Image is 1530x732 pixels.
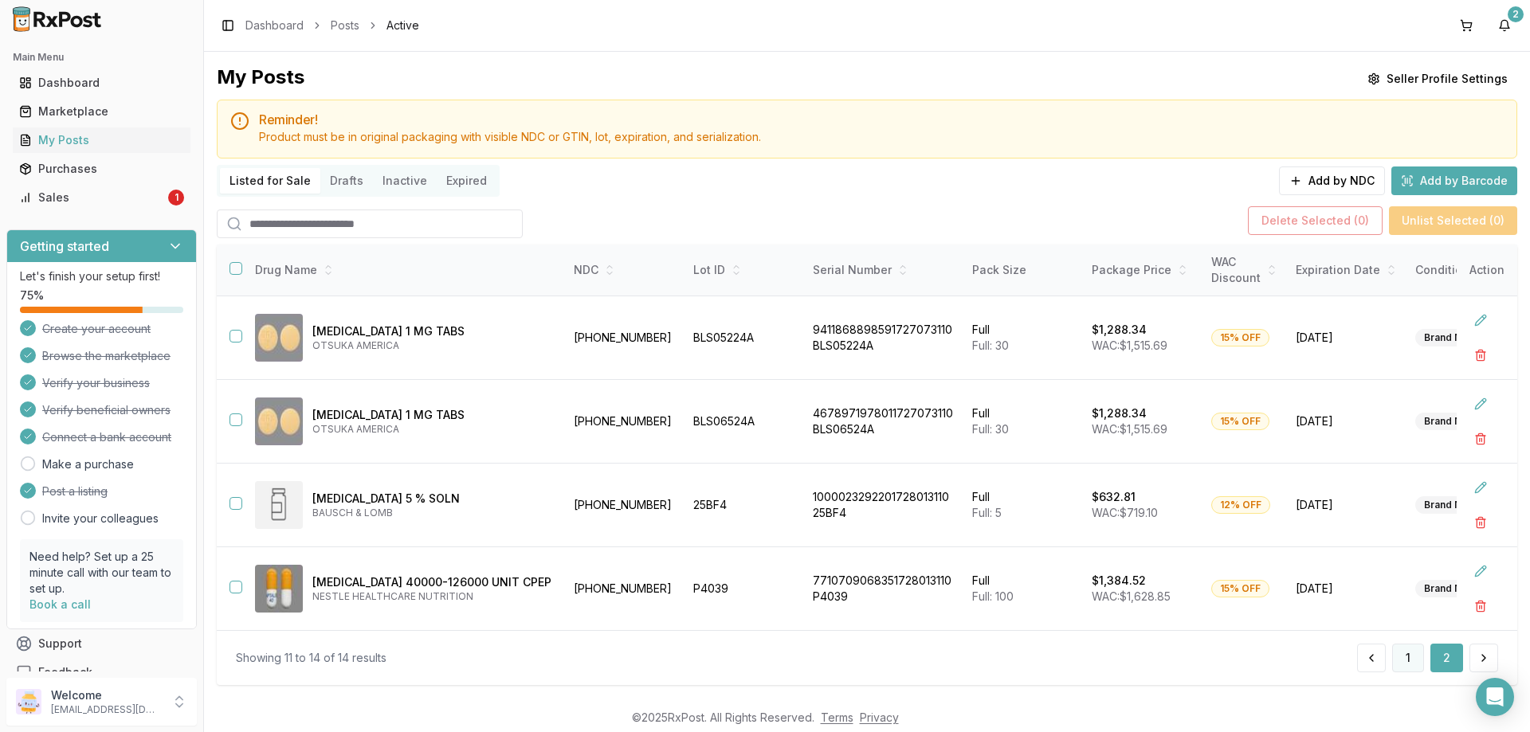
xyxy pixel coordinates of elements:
span: Full: 100 [972,589,1014,603]
a: My Posts [13,126,190,155]
th: Pack Size [963,245,1082,296]
img: RxPost Logo [6,6,108,32]
span: [DATE] [1296,330,1396,346]
nav: breadcrumb [245,18,419,33]
td: 7710709068351728013110P4039 [803,547,963,631]
p: $1,384.52 [1092,573,1146,589]
div: My Posts [217,65,304,93]
span: [DATE] [1296,497,1396,513]
span: Browse the marketplace [42,348,171,364]
button: Drafts [320,168,373,194]
p: $632.81 [1092,489,1136,505]
div: Serial Number [813,262,953,278]
td: [PHONE_NUMBER] [564,547,684,631]
a: Terms [821,710,853,724]
button: Add by NDC [1279,166,1385,195]
p: NESTLE HEALTHCARE NUTRITION [312,590,551,603]
div: Marketplace [19,104,184,119]
span: [DATE] [1296,413,1396,429]
span: WAC: $1,628.85 [1092,589,1171,603]
div: Brand New [1415,329,1485,346]
p: BAUSCH & LOMB [312,507,551,519]
p: Let's finish your setup first! [20,268,183,284]
span: Create your account [42,321,151,337]
button: Edit [1466,557,1495,585]
img: User avatar [16,689,41,714]
span: 75 % [20,288,44,303]
button: Delete [1466,425,1495,453]
p: Welcome [51,687,162,703]
p: [EMAIL_ADDRESS][DOMAIN_NAME] [51,703,162,716]
div: Brand New [1415,496,1485,514]
div: Dashboard [19,75,184,91]
button: Feedback [6,658,197,687]
div: 2 [1508,6,1524,22]
button: Edit [1466,306,1495,335]
div: My Posts [19,132,184,148]
a: Dashboard [245,18,304,33]
a: Dashboard [13,69,190,97]
td: Full [963,296,1082,380]
div: Product must be in original packaging with visible NDC or GTIN, lot, expiration, and serialization. [259,129,1504,145]
a: Invite your colleagues [42,511,159,526]
td: P4039 [684,547,803,631]
a: Sales1 [13,183,190,212]
span: WAC: $1,515.69 [1092,422,1167,436]
div: Expiration Date [1296,262,1396,278]
img: Xiidra 5 % SOLN [255,481,303,529]
button: Inactive [373,168,437,194]
span: Active [386,18,419,33]
div: 1 [168,190,184,206]
div: Package Price [1092,262,1192,278]
p: $1,288.34 [1092,405,1147,421]
div: Brand New [1415,580,1485,597]
td: 100002329220172801311025BF4 [803,464,963,547]
div: Sales [19,190,165,206]
td: 9411868898591727073110BLS05224A [803,296,963,380]
p: [MEDICAL_DATA] 1 MG TABS [312,323,551,339]
a: Marketplace [13,97,190,126]
div: Showing 11 to 14 of 14 results [236,650,386,666]
h2: Main Menu [13,51,190,64]
a: Purchases [13,155,190,183]
div: WAC Discount [1211,254,1277,286]
span: Connect a bank account [42,429,171,445]
td: 25BF4 [684,464,803,547]
td: BLS05224A [684,296,803,380]
button: 1 [1392,644,1424,672]
a: Posts [331,18,359,33]
div: 15% OFF [1211,413,1269,430]
h3: Getting started [20,237,109,256]
div: Purchases [19,161,184,177]
p: Need help? Set up a 25 minute call with our team to set up. [29,549,174,597]
img: Rexulti 1 MG TABS [255,397,303,445]
td: 4678971978011727073110BLS06524A [803,380,963,464]
p: OTSUKA AMERICA [312,423,551,436]
p: [MEDICAL_DATA] 5 % SOLN [312,491,551,507]
span: Full: 30 [972,422,1009,436]
div: 12% OFF [1211,496,1270,514]
button: Support [6,629,197,658]
td: Full [963,380,1082,464]
button: Edit [1466,473,1495,502]
p: $1,288.34 [1092,322,1147,338]
th: Action [1457,245,1517,296]
h5: Reminder! [259,113,1504,126]
div: NDC [574,262,674,278]
span: Verify beneficial owners [42,402,171,418]
span: [DATE] [1296,581,1396,597]
button: Delete [1466,592,1495,620]
div: Drug Name [255,262,551,278]
button: 2 [1430,644,1463,672]
img: Zenpep 40000-126000 UNIT CPEP [255,565,303,613]
td: BLS06524A [684,380,803,464]
td: Full [963,464,1082,547]
th: Condition [1406,245,1525,296]
span: WAC: $1,515.69 [1092,339,1167,352]
button: Add by Barcode [1391,166,1517,195]
div: 15% OFF [1211,329,1269,346]
td: [PHONE_NUMBER] [564,380,684,464]
button: Seller Profile Settings [1358,65,1517,93]
span: WAC: $719.10 [1092,506,1158,519]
